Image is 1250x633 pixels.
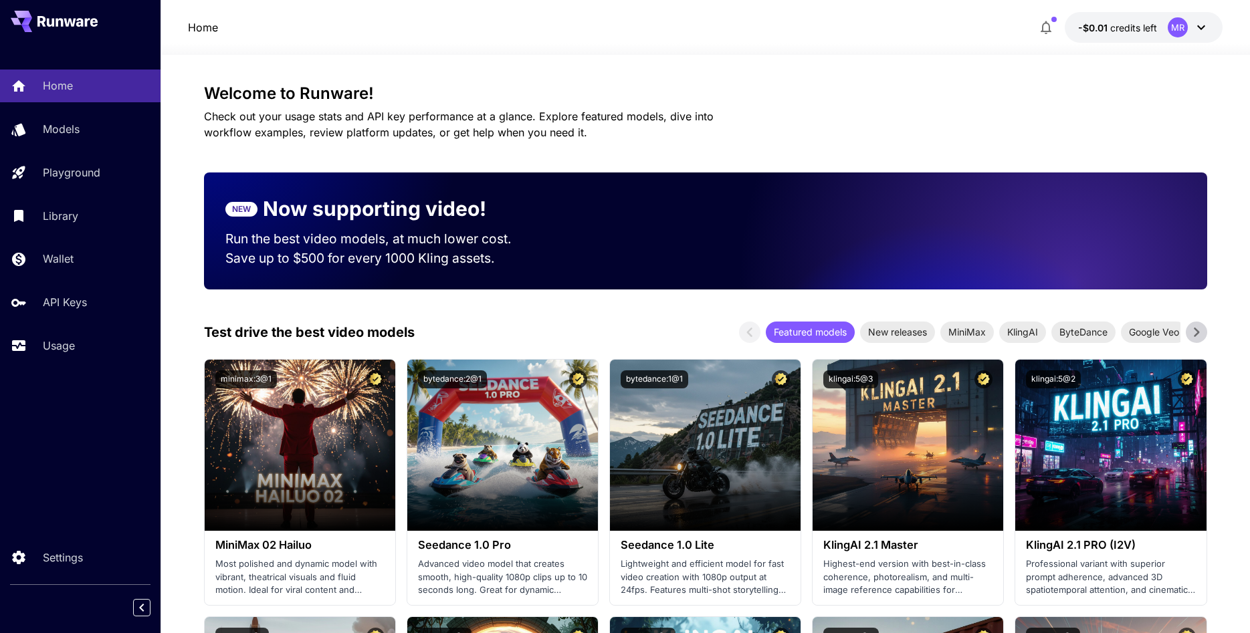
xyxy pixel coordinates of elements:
button: -$0.00505MR [1065,12,1223,43]
button: klingai:5@3 [823,370,878,388]
button: Certified Model – Vetted for best performance and includes a commercial license. [569,370,587,388]
button: bytedance:2@1 [418,370,487,388]
h3: KlingAI 2.1 PRO (I2V) [1026,539,1195,551]
span: credits left [1110,22,1157,33]
img: alt [813,360,1003,531]
h3: KlingAI 2.1 Master [823,539,993,551]
p: Home [43,78,73,94]
div: -$0.00505 [1078,21,1157,35]
span: MiniMax [940,325,994,339]
img: alt [407,360,598,531]
span: New releases [860,325,935,339]
div: KlingAI [999,322,1046,343]
div: MiniMax [940,322,994,343]
a: Home [188,19,218,35]
p: Test drive the best video models [204,322,415,342]
p: Save up to $500 for every 1000 Kling assets. [225,249,537,268]
p: Usage [43,338,75,354]
img: alt [610,360,801,531]
p: NEW [232,203,251,215]
p: Professional variant with superior prompt adherence, advanced 3D spatiotemporal attention, and ci... [1026,557,1195,597]
button: Certified Model – Vetted for best performance and includes a commercial license. [974,370,993,388]
p: Now supporting video! [263,194,486,224]
button: Certified Model – Vetted for best performance and includes a commercial license. [1178,370,1196,388]
button: bytedance:1@1 [621,370,688,388]
p: Advanced video model that creates smooth, high-quality 1080p clips up to 10 seconds long. Great f... [418,557,587,597]
div: Collapse sidebar [143,596,161,620]
button: klingai:5@2 [1026,370,1081,388]
button: minimax:3@1 [215,370,277,388]
div: New releases [860,322,935,343]
img: alt [205,360,395,531]
p: Most polished and dynamic model with vibrant, theatrical visuals and fluid motion. Ideal for vira... [215,557,385,597]
div: Google Veo [1121,322,1187,343]
button: Certified Model – Vetted for best performance and includes a commercial license. [367,370,385,388]
p: Settings [43,549,83,565]
button: Certified Model – Vetted for best performance and includes a commercial license. [772,370,790,388]
p: Run the best video models, at much lower cost. [225,229,537,249]
p: Lightweight and efficient model for fast video creation with 1080p output at 24fps. Features mult... [621,557,790,597]
span: Check out your usage stats and API key performance at a glance. Explore featured models, dive int... [204,110,714,139]
p: Library [43,208,78,224]
h3: Seedance 1.0 Pro [418,539,587,551]
span: Google Veo [1121,325,1187,339]
div: Featured models [766,322,855,343]
span: ByteDance [1051,325,1116,339]
h3: Welcome to Runware! [204,84,1207,103]
p: Wallet [43,251,74,267]
div: MR [1168,17,1188,37]
p: Playground [43,164,100,180]
p: Highest-end version with best-in-class coherence, photorealism, and multi-image reference capabil... [823,557,993,597]
h3: MiniMax 02 Hailuo [215,539,385,551]
span: KlingAI [999,325,1046,339]
button: Collapse sidebar [133,599,150,616]
p: Models [43,121,80,137]
span: -$0.01 [1078,22,1110,33]
nav: breadcrumb [188,19,218,35]
p: API Keys [43,294,87,310]
img: alt [1015,360,1206,531]
span: Featured models [766,325,855,339]
h3: Seedance 1.0 Lite [621,539,790,551]
div: ByteDance [1051,322,1116,343]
